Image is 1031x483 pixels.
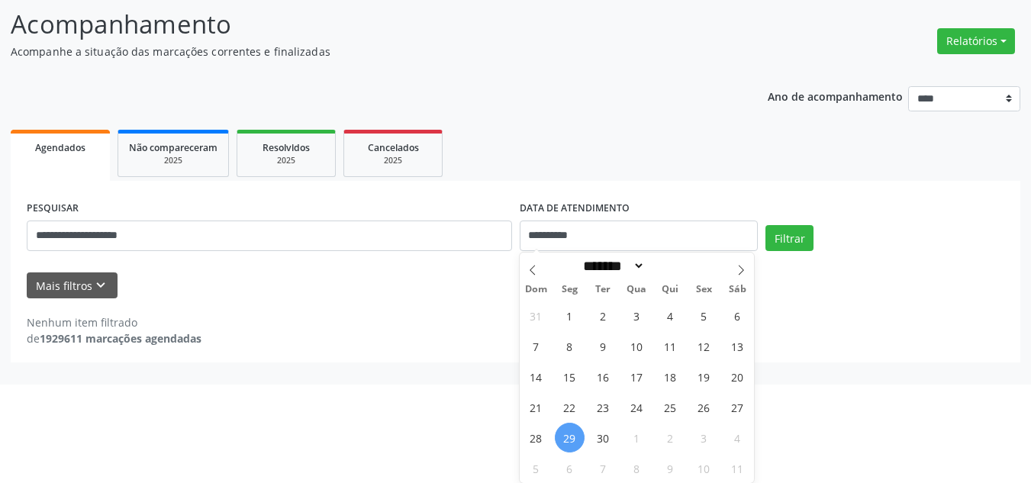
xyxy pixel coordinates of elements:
[689,453,719,483] span: Outubro 10, 2025
[521,362,551,391] span: Setembro 14, 2025
[27,197,79,221] label: PESQUISAR
[653,285,687,295] span: Qui
[723,331,752,361] span: Setembro 13, 2025
[35,141,85,154] span: Agendados
[521,453,551,483] span: Outubro 5, 2025
[622,331,652,361] span: Setembro 10, 2025
[588,301,618,330] span: Setembro 2, 2025
[689,331,719,361] span: Setembro 12, 2025
[768,86,903,105] p: Ano de acompanhamento
[656,301,685,330] span: Setembro 4, 2025
[656,453,685,483] span: Outubro 9, 2025
[689,423,719,452] span: Outubro 3, 2025
[723,362,752,391] span: Setembro 20, 2025
[622,392,652,422] span: Setembro 24, 2025
[689,301,719,330] span: Setembro 5, 2025
[656,331,685,361] span: Setembro 11, 2025
[723,423,752,452] span: Outubro 4, 2025
[521,423,551,452] span: Setembro 28, 2025
[521,331,551,361] span: Setembro 7, 2025
[656,362,685,391] span: Setembro 18, 2025
[588,392,618,422] span: Setembro 23, 2025
[92,277,109,294] i: keyboard_arrow_down
[689,362,719,391] span: Setembro 19, 2025
[555,392,585,422] span: Setembro 22, 2025
[11,43,717,60] p: Acompanhe a situação das marcações correntes e finalizadas
[645,258,695,274] input: Year
[40,331,201,346] strong: 1929611 marcações agendadas
[27,272,118,299] button: Mais filtroskeyboard_arrow_down
[368,141,419,154] span: Cancelados
[765,225,814,251] button: Filtrar
[27,314,201,330] div: Nenhum item filtrado
[553,285,586,295] span: Seg
[588,453,618,483] span: Outubro 7, 2025
[723,453,752,483] span: Outubro 11, 2025
[586,285,620,295] span: Ter
[555,362,585,391] span: Setembro 15, 2025
[248,155,324,166] div: 2025
[521,392,551,422] span: Setembro 21, 2025
[622,301,652,330] span: Setembro 3, 2025
[622,423,652,452] span: Outubro 1, 2025
[11,5,717,43] p: Acompanhamento
[355,155,431,166] div: 2025
[520,197,630,221] label: DATA DE ATENDIMENTO
[689,392,719,422] span: Setembro 26, 2025
[129,155,217,166] div: 2025
[588,331,618,361] span: Setembro 9, 2025
[578,258,646,274] select: Month
[656,392,685,422] span: Setembro 25, 2025
[687,285,720,295] span: Sex
[588,362,618,391] span: Setembro 16, 2025
[656,423,685,452] span: Outubro 2, 2025
[620,285,653,295] span: Qua
[720,285,754,295] span: Sáb
[555,301,585,330] span: Setembro 1, 2025
[520,285,553,295] span: Dom
[27,330,201,346] div: de
[622,453,652,483] span: Outubro 8, 2025
[555,423,585,452] span: Setembro 29, 2025
[937,28,1015,54] button: Relatórios
[622,362,652,391] span: Setembro 17, 2025
[555,331,585,361] span: Setembro 8, 2025
[555,453,585,483] span: Outubro 6, 2025
[521,301,551,330] span: Agosto 31, 2025
[263,141,310,154] span: Resolvidos
[129,141,217,154] span: Não compareceram
[588,423,618,452] span: Setembro 30, 2025
[723,301,752,330] span: Setembro 6, 2025
[723,392,752,422] span: Setembro 27, 2025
